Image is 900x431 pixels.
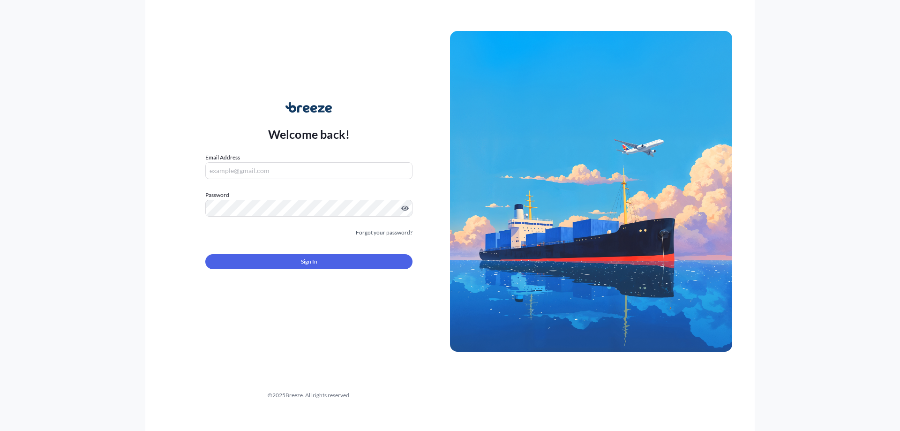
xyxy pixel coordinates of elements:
button: Show password [401,204,409,212]
div: © 2025 Breeze. All rights reserved. [168,391,450,400]
img: Ship illustration [450,31,732,352]
a: Forgot your password? [356,228,412,237]
label: Email Address [205,153,240,162]
label: Password [205,190,412,200]
input: example@gmail.com [205,162,412,179]
p: Welcome back! [268,127,350,142]
button: Sign In [205,254,412,269]
span: Sign In [301,257,317,266]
